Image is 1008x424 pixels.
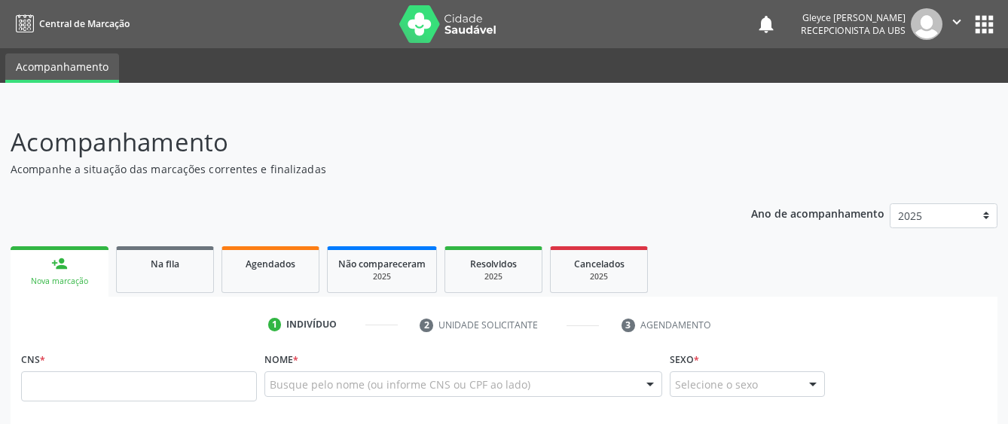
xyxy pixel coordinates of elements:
span: Cancelados [574,258,625,270]
span: Selecione o sexo [675,377,758,392]
label: Nome [264,348,298,371]
a: Central de Marcação [11,11,130,36]
img: img [911,8,942,40]
a: Acompanhamento [5,53,119,83]
span: Não compareceram [338,258,426,270]
p: Acompanhe a situação das marcações correntes e finalizadas [11,161,701,177]
span: Na fila [151,258,179,270]
div: 2025 [561,271,637,282]
span: Central de Marcação [39,17,130,30]
i:  [948,14,965,30]
button: apps [971,11,997,38]
div: person_add [51,255,68,272]
div: Indivíduo [286,318,337,331]
span: Resolvidos [470,258,517,270]
button: notifications [756,14,777,35]
div: 2025 [456,271,531,282]
button:  [942,8,971,40]
div: 2025 [338,271,426,282]
p: Ano de acompanhamento [751,203,884,222]
div: Nova marcação [21,276,98,287]
span: Busque pelo nome (ou informe CNS ou CPF ao lado) [270,377,530,392]
label: CNS [21,348,45,371]
div: 1 [268,318,282,331]
span: Recepcionista da UBS [801,24,906,37]
span: Agendados [246,258,295,270]
p: Acompanhamento [11,124,701,161]
label: Sexo [670,348,699,371]
div: Gleyce [PERSON_NAME] [801,11,906,24]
